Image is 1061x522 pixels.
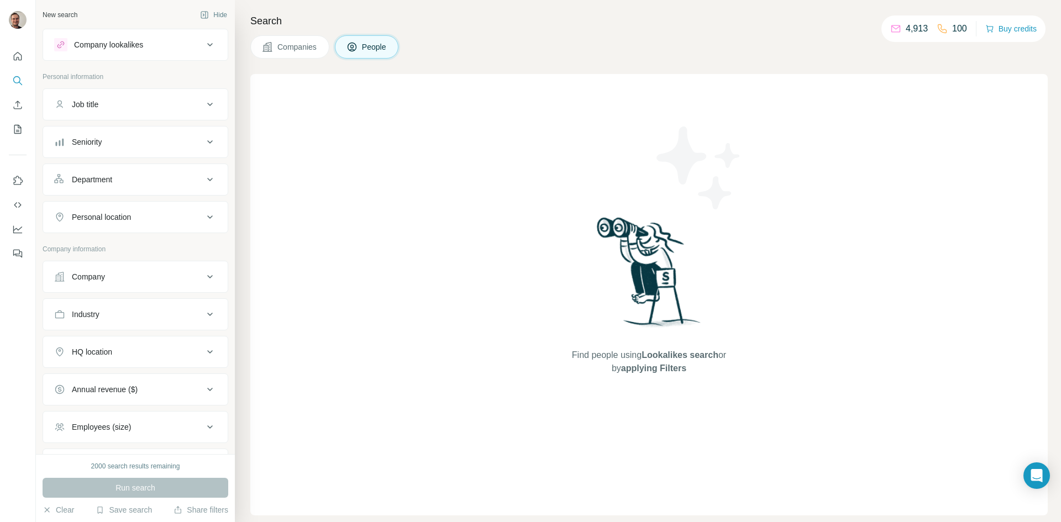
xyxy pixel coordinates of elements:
div: Company [72,271,105,282]
div: Employees (size) [72,421,131,433]
button: HQ location [43,339,228,365]
div: Job title [72,99,98,110]
button: Use Surfe on LinkedIn [9,171,27,191]
button: Quick start [9,46,27,66]
button: Clear [43,504,74,515]
div: Annual revenue ($) [72,384,138,395]
div: Company lookalikes [74,39,143,50]
span: Lookalikes search [642,350,718,360]
img: Surfe Illustration - Stars [649,118,749,218]
button: Dashboard [9,219,27,239]
button: My lists [9,119,27,139]
button: Annual revenue ($) [43,376,228,403]
button: Buy credits [985,21,1037,36]
button: Share filters [174,504,228,515]
button: Use Surfe API [9,195,27,215]
span: applying Filters [621,363,686,373]
p: Company information [43,244,228,254]
button: Department [43,166,228,193]
div: Department [72,174,112,185]
p: 100 [952,22,967,35]
span: Companies [277,41,318,52]
div: New search [43,10,77,20]
div: Open Intercom Messenger [1023,462,1050,489]
button: Company [43,263,228,290]
span: Find people using or by [560,349,737,375]
button: Seniority [43,129,228,155]
span: People [362,41,387,52]
div: HQ location [72,346,112,357]
div: Industry [72,309,99,320]
button: Feedback [9,244,27,263]
button: Job title [43,91,228,118]
button: Search [9,71,27,91]
button: Employees (size) [43,414,228,440]
button: Industry [43,301,228,328]
div: Personal location [72,212,131,223]
div: Seniority [72,136,102,147]
button: Personal location [43,204,228,230]
button: Technologies [43,451,228,478]
p: 4,913 [906,22,928,35]
button: Enrich CSV [9,95,27,115]
div: 2000 search results remaining [91,461,180,471]
button: Save search [96,504,152,515]
button: Company lookalikes [43,31,228,58]
img: Avatar [9,11,27,29]
h4: Search [250,13,1048,29]
p: Personal information [43,72,228,82]
img: Surfe Illustration - Woman searching with binoculars [592,214,707,338]
button: Hide [192,7,235,23]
